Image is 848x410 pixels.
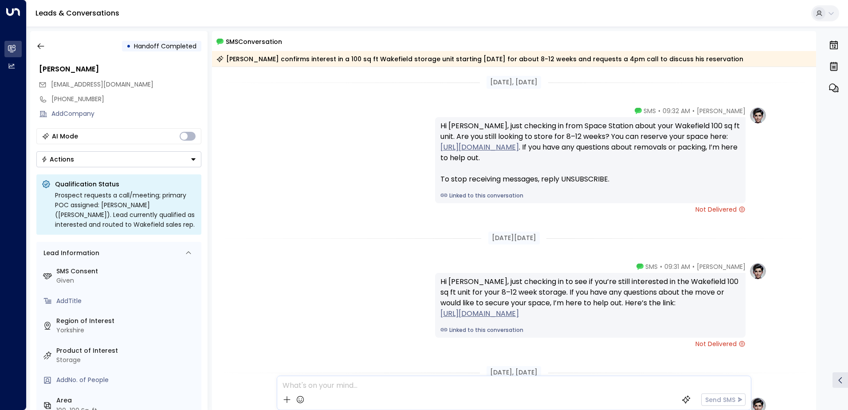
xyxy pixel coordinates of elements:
span: [EMAIL_ADDRESS][DOMAIN_NAME] [51,80,153,89]
span: [PERSON_NAME] [697,262,746,271]
span: Not Delivered [695,339,746,348]
div: [PHONE_NUMBER] [51,95,201,104]
a: Linked to this conversation [440,192,740,200]
div: Button group with a nested menu [36,151,201,167]
span: • [660,262,662,271]
span: [PERSON_NAME] [697,106,746,115]
div: [DATE], [DATE] [487,76,541,89]
span: • [692,106,695,115]
div: Lead Information [40,248,99,258]
span: • [658,106,660,115]
button: Actions [36,151,201,167]
div: [PERSON_NAME] [39,64,201,75]
img: profile-logo.png [749,262,767,280]
div: AddNo. of People [56,375,198,385]
span: SMS [644,106,656,115]
div: • [126,38,131,54]
label: Region of Interest [56,316,198,326]
a: [URL][DOMAIN_NAME] [440,142,519,153]
span: 09:32 AM [663,106,690,115]
div: [DATE][DATE] [488,232,540,244]
div: Yorkshire [56,326,198,335]
div: AddCompany [51,109,201,118]
div: Prospect requests a call/meeting; primary POC assigned: [PERSON_NAME] ([PERSON_NAME]). Lead curre... [55,190,196,229]
label: SMS Consent [56,267,198,276]
span: SMS [645,262,658,271]
label: Area [56,396,198,405]
div: [PERSON_NAME] confirms interest in a 100 sq ft Wakefield storage unit starting [DATE] for about 8... [216,55,743,63]
div: Hi [PERSON_NAME], just checking in from Space Station about your Wakefield 100 sq ft unit. Are yo... [440,121,740,185]
a: Linked to this conversation [440,326,740,334]
span: Not Delivered [695,205,746,214]
span: Handoff Completed [134,42,196,51]
div: Hi [PERSON_NAME], just checking in to see if you’re still interested in the Wakefield 100 sq ft u... [440,276,740,319]
img: profile-logo.png [749,106,767,124]
div: Given [56,276,198,285]
span: • [692,262,695,271]
div: AI Mode [52,132,78,141]
span: SMS Conversation [226,36,282,47]
p: Qualification Status [55,180,196,189]
div: AddTitle [56,296,198,306]
a: Leads & Conversations [35,8,119,18]
span: bentyrrell12@yahoo.co.uk [51,80,153,89]
span: 09:31 AM [664,262,690,271]
div: Storage [56,355,198,365]
label: Product of Interest [56,346,198,355]
div: [DATE], [DATE] [487,366,541,379]
div: Actions [41,155,74,163]
a: [URL][DOMAIN_NAME] [440,308,519,319]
